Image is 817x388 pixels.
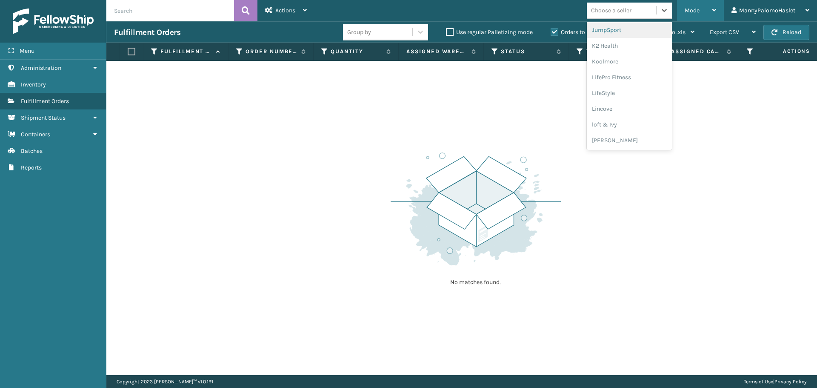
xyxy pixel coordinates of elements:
[671,48,723,55] label: Assigned Carrier Service
[587,22,672,38] div: JumpSport
[685,7,700,14] span: Mode
[20,47,34,55] span: Menu
[710,29,739,36] span: Export CSV
[587,85,672,101] div: LifeStyle
[21,164,42,171] span: Reports
[763,25,809,40] button: Reload
[774,379,807,385] a: Privacy Policy
[347,28,371,37] div: Group by
[586,48,637,55] label: Tracking Number
[587,101,672,117] div: Lincove
[117,375,213,388] p: Copyright 2023 [PERSON_NAME]™ v 1.0.191
[21,81,46,88] span: Inventory
[331,48,382,55] label: Quantity
[756,44,815,58] span: Actions
[246,48,297,55] label: Order Number
[501,48,552,55] label: Status
[744,375,807,388] div: |
[13,9,94,34] img: logo
[446,29,533,36] label: Use regular Palletizing mode
[551,29,633,36] label: Orders to be shipped [DATE]
[21,131,50,138] span: Containers
[275,7,295,14] span: Actions
[21,147,43,155] span: Batches
[591,6,631,15] div: Choose a seller
[21,64,61,72] span: Administration
[406,48,467,55] label: Assigned Warehouse
[21,98,69,105] span: Fulfillment Orders
[587,69,672,85] div: LifePro Fitness
[587,117,672,132] div: loft & Ivy
[744,379,773,385] a: Terms of Use
[587,38,672,54] div: K2 Health
[587,54,672,69] div: Koolmore
[587,132,672,148] div: [PERSON_NAME]
[160,48,212,55] label: Fulfillment Order Id
[587,148,672,164] div: [PERSON_NAME] Brands
[21,114,66,121] span: Shipment Status
[114,27,180,37] h3: Fulfillment Orders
